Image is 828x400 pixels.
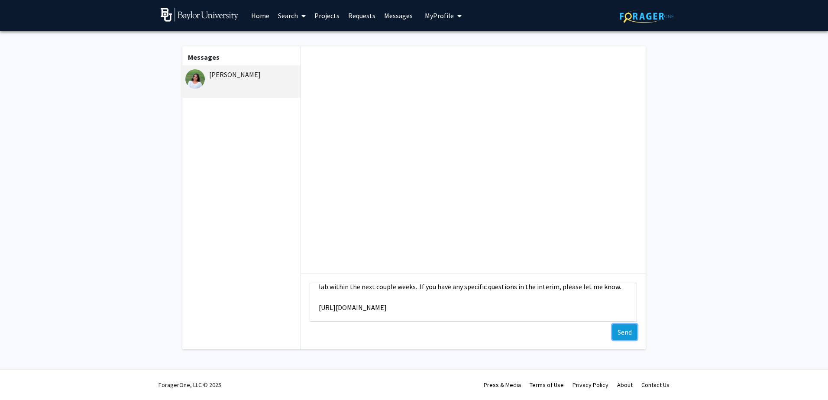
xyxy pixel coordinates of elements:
a: Terms of Use [530,381,564,389]
iframe: Chat [6,361,37,394]
a: Contact Us [641,381,670,389]
a: Home [247,0,274,31]
a: Privacy Policy [572,381,608,389]
div: [PERSON_NAME] [185,69,298,80]
a: Requests [344,0,380,31]
span: My Profile [425,11,454,20]
a: About [617,381,633,389]
img: ForagerOne Logo [620,10,674,23]
a: Projects [310,0,344,31]
a: Messages [380,0,417,31]
button: Send [612,324,637,340]
a: Press & Media [484,381,521,389]
textarea: Message [310,283,637,322]
img: Baylor University Logo [161,8,238,22]
a: Search [274,0,310,31]
b: Messages [188,53,220,61]
div: ForagerOne, LLC © 2025 [158,370,221,400]
img: Rishika Kohli [185,69,205,89]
